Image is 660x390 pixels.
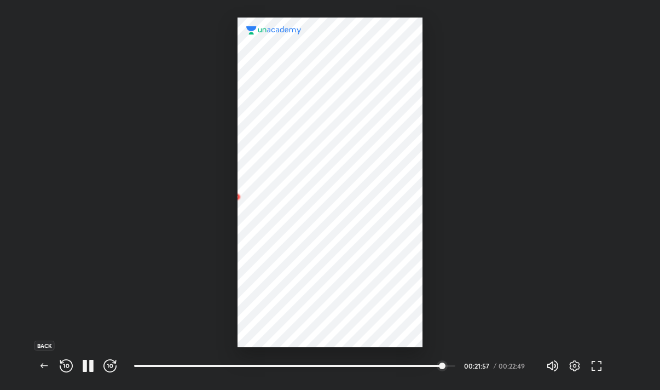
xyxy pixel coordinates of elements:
img: wMgqJGBwKWe8AAAAABJRU5ErkJggg== [230,190,244,203]
img: logo.2a7e12a2.svg [246,26,302,35]
div: 00:22:49 [499,363,529,369]
div: / [494,363,496,369]
div: Back [34,341,55,351]
div: 00:21:57 [464,363,491,369]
